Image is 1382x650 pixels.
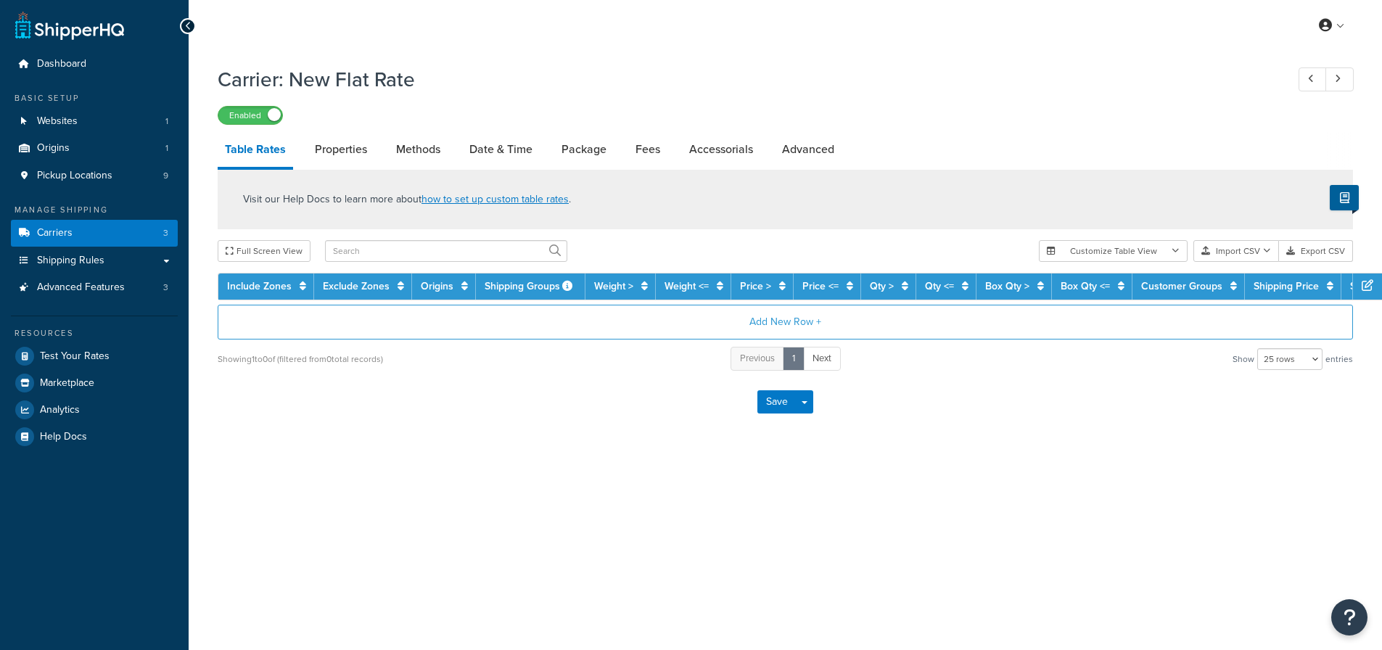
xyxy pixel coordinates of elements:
[1061,279,1110,294] a: Box Qty <=
[421,192,569,207] a: how to set up custom table rates
[594,279,633,294] a: Weight >
[163,170,168,182] span: 9
[1325,349,1353,369] span: entries
[925,279,954,294] a: Qty <=
[243,192,571,207] p: Visit our Help Docs to learn more about .
[1330,185,1359,210] button: Show Help Docs
[11,135,178,162] li: Origins
[163,281,168,294] span: 3
[476,273,585,300] th: Shipping Groups
[1254,279,1319,294] a: Shipping Price
[628,132,667,167] a: Fees
[37,255,104,267] span: Shipping Rules
[389,132,448,167] a: Methods
[11,424,178,450] a: Help Docs
[11,220,178,247] a: Carriers3
[325,240,567,262] input: Search
[218,305,1353,340] button: Add New Row +
[218,349,383,369] div: Showing 1 to 0 of (filtered from 0 total records)
[218,132,293,170] a: Table Rates
[11,51,178,78] a: Dashboard
[740,351,775,365] span: Previous
[1299,67,1327,91] a: Previous Record
[40,350,110,363] span: Test Your Rates
[165,115,168,128] span: 1
[163,227,168,239] span: 3
[218,107,282,124] label: Enabled
[11,327,178,340] div: Resources
[165,142,168,155] span: 1
[37,142,70,155] span: Origins
[813,351,831,365] span: Next
[37,58,86,70] span: Dashboard
[11,220,178,247] li: Carriers
[218,240,310,262] button: Full Screen View
[37,227,73,239] span: Carriers
[11,397,178,423] a: Analytics
[323,279,390,294] a: Exclude Zones
[227,279,292,294] a: Include Zones
[11,274,178,301] a: Advanced Features3
[40,431,87,443] span: Help Docs
[740,279,771,294] a: Price >
[37,281,125,294] span: Advanced Features
[665,279,709,294] a: Weight <=
[731,347,784,371] a: Previous
[11,162,178,189] li: Pickup Locations
[11,247,178,274] a: Shipping Rules
[1325,67,1354,91] a: Next Record
[985,279,1029,294] a: Box Qty >
[40,404,80,416] span: Analytics
[1331,599,1367,635] button: Open Resource Center
[11,92,178,104] div: Basic Setup
[783,347,805,371] a: 1
[11,162,178,189] a: Pickup Locations9
[37,115,78,128] span: Websites
[1279,240,1353,262] button: Export CSV
[462,132,540,167] a: Date & Time
[757,390,797,414] button: Save
[11,108,178,135] li: Websites
[1193,240,1279,262] button: Import CSV
[554,132,614,167] a: Package
[11,204,178,216] div: Manage Shipping
[682,132,760,167] a: Accessorials
[775,132,842,167] a: Advanced
[11,370,178,396] a: Marketplace
[11,343,178,369] a: Test Your Rates
[11,274,178,301] li: Advanced Features
[40,377,94,390] span: Marketplace
[802,279,839,294] a: Price <=
[870,279,894,294] a: Qty >
[1141,279,1222,294] a: Customer Groups
[1233,349,1254,369] span: Show
[803,347,841,371] a: Next
[218,65,1272,94] h1: Carrier: New Flat Rate
[1039,240,1188,262] button: Customize Table View
[11,108,178,135] a: Websites1
[308,132,374,167] a: Properties
[11,135,178,162] a: Origins1
[37,170,112,182] span: Pickup Locations
[421,279,453,294] a: Origins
